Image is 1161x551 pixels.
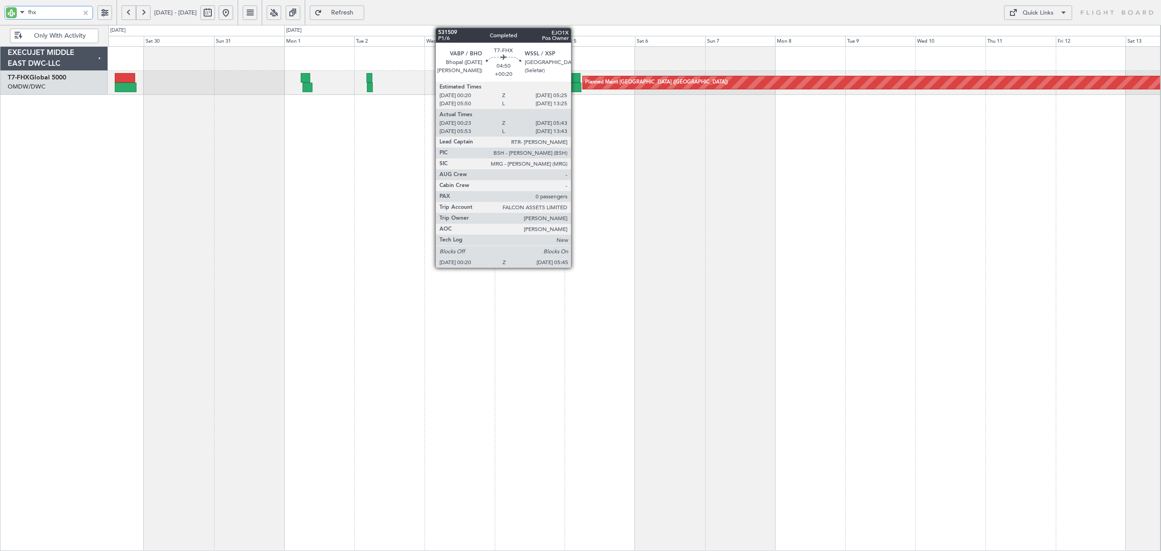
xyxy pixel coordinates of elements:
span: [DATE] - [DATE] [154,9,197,17]
button: Only With Activity [10,29,98,43]
div: Wed 3 [424,36,495,47]
div: Thu 11 [985,36,1056,47]
div: [DATE] [286,27,302,34]
div: Sun 7 [705,36,776,47]
a: T7-FHXGlobal 5000 [8,74,66,81]
a: OMDW/DWC [8,83,45,91]
div: Fri 29 [74,36,144,47]
span: T7-FHX [8,74,29,81]
span: Only With Activity [24,33,95,39]
input: A/C (Reg. or Type) [28,5,79,19]
div: Tue 2 [354,36,424,47]
div: Fri 12 [1056,36,1126,47]
div: Wed 10 [915,36,985,47]
button: Refresh [310,5,364,20]
div: Mon 8 [775,36,845,47]
div: Sun 31 [214,36,284,47]
div: Thu 4 [495,36,565,47]
div: Quick Links [1023,9,1054,18]
div: Fri 5 [565,36,635,47]
div: Tue 9 [845,36,916,47]
div: [DATE] [110,27,126,34]
div: Sat 6 [635,36,705,47]
div: Mon 1 [284,36,355,47]
div: Sat 30 [144,36,214,47]
div: Planned Maint [GEOGRAPHIC_DATA] ([GEOGRAPHIC_DATA]) [585,76,728,89]
button: Quick Links [1004,5,1072,20]
span: Refresh [324,10,361,16]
